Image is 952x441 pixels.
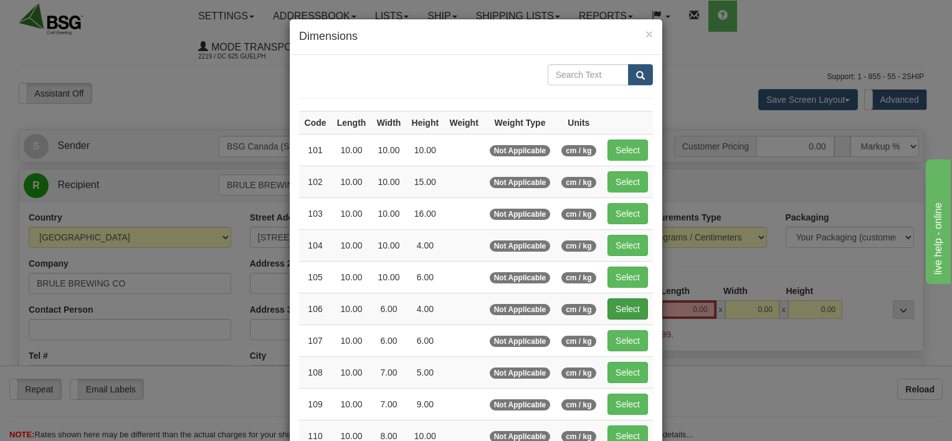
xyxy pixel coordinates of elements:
span: × [645,27,653,41]
td: 6.00 [371,325,406,356]
span: cm / kg [561,272,596,283]
td: 10.00 [371,229,406,261]
th: Weight [444,111,484,134]
button: Close [645,27,653,40]
td: 6.00 [406,261,444,293]
button: Select [607,267,648,288]
td: 10.00 [331,325,371,356]
span: cm / kg [561,336,596,347]
th: Code [299,111,331,134]
th: Length [331,111,371,134]
td: 16.00 [406,197,444,229]
td: 15.00 [406,166,444,197]
span: Not Applicable [490,304,551,315]
button: Select [607,235,648,256]
td: 10.00 [331,166,371,197]
button: Select [607,140,648,161]
span: Not Applicable [490,272,551,283]
td: 4.00 [406,293,444,325]
input: Search Text [548,64,629,85]
td: 104 [299,229,331,261]
td: 10.00 [371,197,406,229]
td: 10.00 [371,261,406,293]
th: Height [406,111,444,134]
td: 10.00 [331,261,371,293]
span: cm / kg [561,304,596,315]
span: Not Applicable [490,336,551,347]
td: 10.00 [371,166,406,197]
button: Select [607,330,648,351]
button: Select [607,203,648,224]
td: 5.00 [406,356,444,388]
iframe: chat widget [923,157,951,284]
span: Not Applicable [490,240,551,252]
span: Not Applicable [490,399,551,410]
button: Select [607,362,648,383]
span: Not Applicable [490,145,551,156]
button: Select [607,394,648,415]
td: 105 [299,261,331,293]
td: 6.00 [406,325,444,356]
span: cm / kg [561,367,596,379]
span: Not Applicable [490,177,551,188]
span: cm / kg [561,209,596,220]
td: 10.00 [331,134,371,166]
th: Width [371,111,406,134]
span: cm / kg [561,240,596,252]
td: 10.00 [331,197,371,229]
td: 10.00 [331,293,371,325]
td: 10.00 [406,134,444,166]
td: 6.00 [371,293,406,325]
span: cm / kg [561,177,596,188]
span: Not Applicable [490,367,551,379]
td: 10.00 [331,356,371,388]
td: 108 [299,356,331,388]
td: 4.00 [406,229,444,261]
td: 102 [299,166,331,197]
button: Select [607,298,648,320]
td: 10.00 [331,229,371,261]
span: Not Applicable [490,209,551,220]
td: 7.00 [371,388,406,420]
td: 9.00 [406,388,444,420]
td: 101 [299,134,331,166]
span: cm / kg [561,399,596,410]
td: 109 [299,388,331,420]
th: Weight Type [483,111,556,134]
div: live help - online [9,7,115,22]
td: 10.00 [371,134,406,166]
td: 107 [299,325,331,356]
h4: Dimensions [299,29,653,45]
th: Units [556,111,601,134]
td: 7.00 [371,356,406,388]
span: cm / kg [561,145,596,156]
td: 106 [299,293,331,325]
button: Select [607,171,648,192]
td: 10.00 [331,388,371,420]
td: 103 [299,197,331,229]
